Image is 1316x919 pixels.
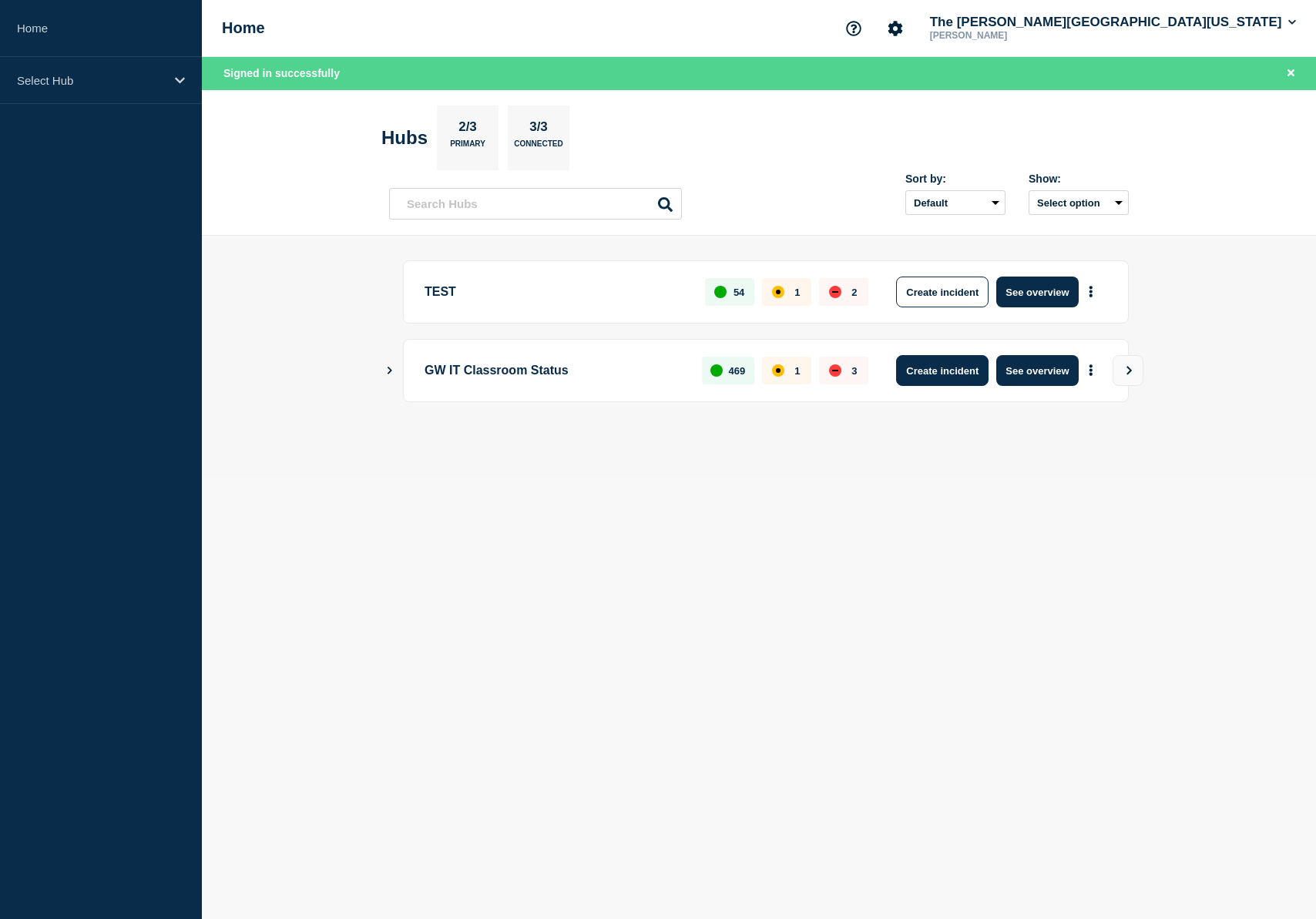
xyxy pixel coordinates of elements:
[714,286,727,298] div: up
[905,190,1005,215] select: Sort by
[996,277,1078,307] button: See overview
[17,74,165,87] p: Select Hub
[450,139,485,156] p: Primary
[1081,357,1101,385] button: More actions
[223,67,340,79] span: Signed in successfully
[386,365,394,377] button: Show Connected Hubs
[896,355,989,386] button: Create incident
[927,30,1087,41] p: [PERSON_NAME]
[222,19,265,37] h1: Home
[927,15,1299,30] button: The [PERSON_NAME][GEOGRAPHIC_DATA][US_STATE]
[851,287,857,298] p: 2
[772,286,784,298] div: affected
[1281,65,1301,82] button: Close banner
[838,12,870,45] button: Support
[851,365,857,377] p: 3
[453,119,483,139] p: 2/3
[1113,355,1143,386] button: View
[879,12,911,45] button: Account settings
[524,119,554,139] p: 3/3
[829,364,841,377] div: down
[381,127,428,149] h2: Hubs
[710,364,723,377] div: up
[1029,190,1129,215] button: Select option
[772,364,784,377] div: affected
[425,277,687,307] p: TEST
[794,287,800,298] p: 1
[905,173,1005,185] div: Sort by:
[794,365,800,377] p: 1
[1081,278,1101,307] button: More actions
[734,287,744,298] p: 54
[1029,173,1129,185] div: Show:
[389,188,682,220] input: Search Hubs
[729,365,746,377] p: 469
[425,355,684,386] p: GW IT Classroom Status
[514,139,562,156] p: Connected
[896,277,989,307] button: Create incident
[996,355,1078,386] button: See overview
[829,286,841,298] div: down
